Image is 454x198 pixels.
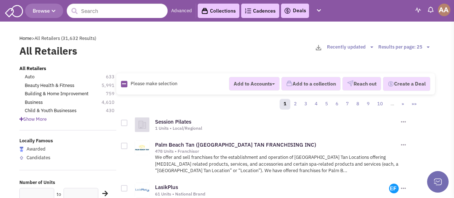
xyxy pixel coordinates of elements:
div: 478 Units • Franchisor [155,148,399,154]
img: VectorPaper_Plane.png [347,80,354,87]
a: 6 [332,99,342,110]
span: 633 [106,74,122,80]
a: All Retailers [19,65,46,72]
label: Number of Units [19,179,116,186]
a: … [387,99,398,110]
img: Abe Arteaga [438,4,450,16]
span: Show More [19,116,47,122]
img: locallyfamous-upvote.png [19,156,24,160]
span: 759 [106,91,122,97]
label: Locally Famous [19,138,116,144]
a: 1 [280,99,290,110]
span: 4,610 [102,99,122,106]
span: > [32,35,34,41]
a: 5 [321,99,332,110]
span: Browse [33,8,56,14]
a: »» [408,99,421,110]
button: Reach out [342,77,381,91]
img: icon-deals.svg [284,6,291,15]
a: Collections [198,4,239,18]
a: 10 [373,99,387,110]
img: m1Y9i4IOLk2XyrbkH2oG_w.png [389,184,399,193]
img: Cadences_logo.png [245,8,251,13]
img: download-2-24.png [316,45,321,50]
a: LasikPlus [155,184,178,190]
button: Add to Accounts [229,77,280,91]
label: All Retailers [19,44,187,58]
a: Beauty Health & Fitness [25,82,74,89]
label: to [57,191,61,198]
img: Rectangle.png [121,81,127,87]
a: Palm Beach Tan ([GEOGRAPHIC_DATA] TAN FRANCHISING INC) [155,141,316,148]
span: All Retailers (31,632 Results) [34,35,96,41]
a: 2 [290,99,301,110]
a: 4 [311,99,322,110]
input: Search [67,4,168,18]
a: 9 [363,99,374,110]
button: Add to a collection [281,77,341,91]
a: Child & Youth Businesses [25,107,76,114]
a: Deals [284,6,306,15]
a: 7 [342,99,353,110]
a: 8 [352,99,363,110]
button: Create a Deal [383,77,430,91]
div: 61 Units • National Brand [155,191,389,197]
span: Candidates [27,155,50,161]
span: 430 [106,107,122,114]
a: Session Pilates [155,118,191,125]
a: Home [19,35,32,41]
a: Advanced [171,8,192,14]
img: SmartAdmin [5,4,23,17]
a: Business [25,99,43,106]
b: All Retailers [19,65,46,72]
a: Building & Home Improvement [25,91,89,97]
span: 5,991 [102,82,122,89]
a: Auto [25,74,34,80]
span: Please make selection [131,80,177,87]
p: We offer and sell franchises for the establishment and operation of [GEOGRAPHIC_DATA] Tan Locatio... [155,154,407,174]
div: 1 Units • Local/Regional [155,125,399,131]
a: » [398,99,408,110]
img: Deal-Dollar.png [388,80,394,88]
a: Cadences [241,4,279,18]
button: Browse [25,4,63,18]
span: Awarded [27,146,46,152]
img: locallyfamous-largeicon.png [19,147,24,152]
img: icon-collection-lavender.png [286,80,292,87]
a: 3 [300,99,311,110]
img: icon-collection-lavender-black.svg [201,8,208,14]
